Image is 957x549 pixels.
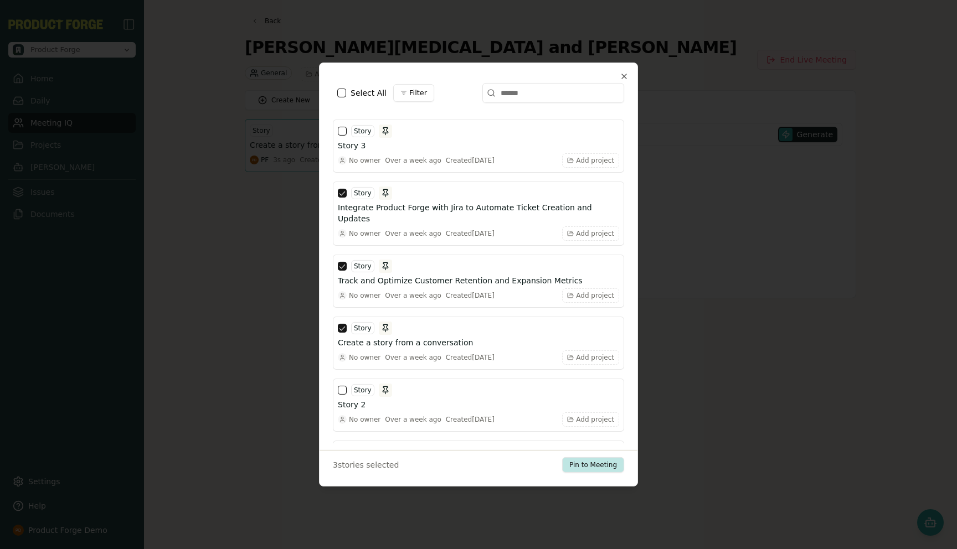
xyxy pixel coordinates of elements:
[338,275,619,286] button: Track and Optimize Customer Retention and Expansion Metrics
[351,87,387,99] label: Select All
[576,353,614,362] span: Add project
[338,275,583,286] h3: Track and Optimize Customer Retention and Expansion Metrics
[576,415,614,424] span: Add project
[385,229,441,238] div: Over a week ago
[446,415,495,424] div: Created [DATE]
[349,353,380,362] span: No owner
[351,322,374,334] div: Story
[576,229,614,238] span: Add project
[349,291,380,300] span: No owner
[338,140,366,151] h3: Story 3
[385,291,441,300] div: Over a week ago
[338,140,619,151] button: Story 3
[562,350,619,365] button: Add project
[338,202,619,224] button: Integrate Product Forge with Jira to Automate Ticket Creation and Updates
[351,260,374,272] div: Story
[349,229,380,238] span: No owner
[351,187,374,199] div: Story
[385,353,441,362] div: Over a week ago
[338,337,473,348] h3: Create a story from a conversation
[562,153,619,168] button: Add project
[562,412,619,427] button: Add project
[349,415,380,424] span: No owner
[446,156,495,165] div: Created [DATE]
[393,84,434,102] button: Filter
[562,457,624,473] button: Pin to Meeting
[446,353,495,362] div: Created [DATE]
[562,288,619,303] button: Add project
[446,229,495,238] div: Created [DATE]
[385,415,441,424] div: Over a week ago
[351,384,374,396] div: Story
[349,156,380,165] span: No owner
[446,291,495,300] div: Created [DATE]
[562,226,619,241] button: Add project
[351,125,374,137] div: Story
[576,291,614,300] span: Add project
[385,156,441,165] div: Over a week ago
[338,337,619,348] button: Create a story from a conversation
[333,459,399,470] span: 3 stories selected
[338,399,619,410] button: Story 2
[576,156,614,165] span: Add project
[338,399,366,410] h3: Story 2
